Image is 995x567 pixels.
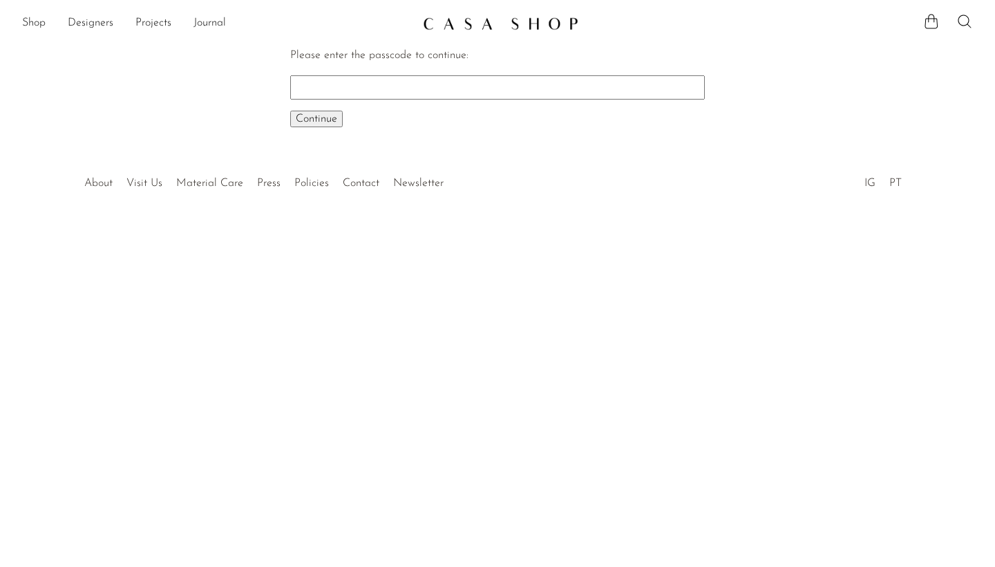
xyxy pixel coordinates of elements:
ul: Quick links [77,167,451,193]
a: Policies [294,178,329,189]
a: Press [257,178,281,189]
nav: Desktop navigation [22,12,412,35]
a: Visit Us [126,178,162,189]
span: Continue [296,113,337,124]
a: Journal [193,15,226,32]
a: Designers [68,15,113,32]
a: Projects [135,15,171,32]
label: Please enter the passcode to continue: [290,50,468,61]
a: About [84,178,113,189]
ul: Social Medias [857,167,909,193]
ul: NEW HEADER MENU [22,12,412,35]
a: PT [889,178,902,189]
a: Contact [343,178,379,189]
a: Shop [22,15,46,32]
a: IG [864,178,875,189]
a: Material Care [176,178,243,189]
button: Continue [290,111,343,127]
